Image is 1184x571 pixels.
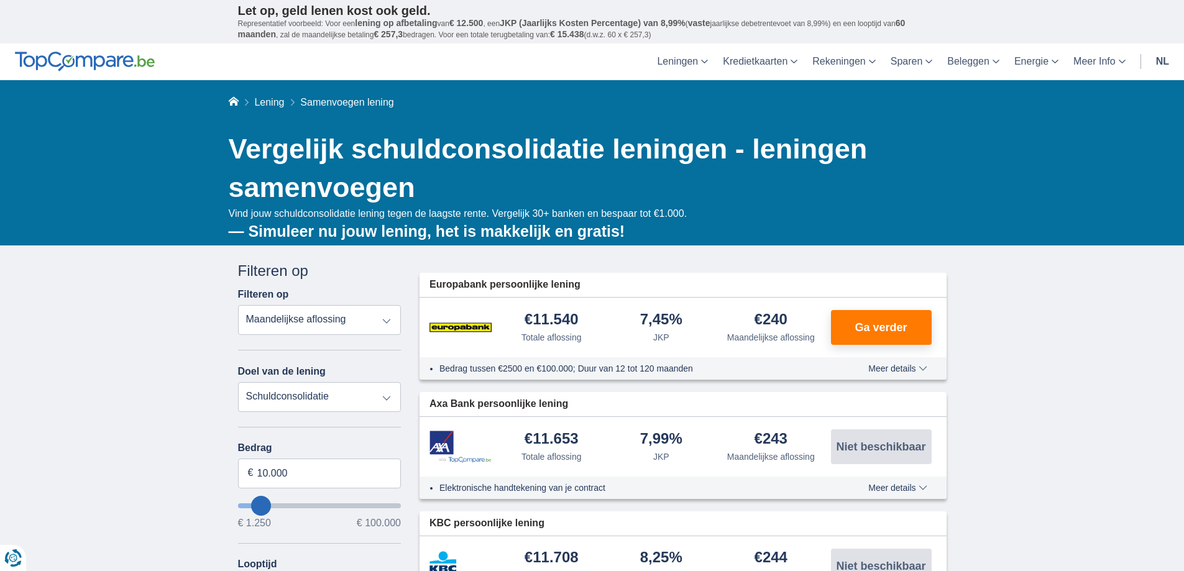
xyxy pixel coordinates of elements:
[248,466,254,480] span: €
[868,364,927,373] span: Meer details
[649,43,715,80] a: Leningen
[238,518,271,528] span: € 1.250
[727,450,815,463] div: Maandelijkse aflossing
[525,312,579,329] div: €11.540
[521,450,582,463] div: Totale aflossing
[300,97,393,107] span: Samenvoegen lening
[238,503,402,508] input: wantToBorrow
[449,18,484,28] span: € 12.500
[640,431,682,448] div: 7,99%
[653,331,669,344] div: JKP
[429,312,492,343] img: product.pl.alt Europabank
[238,18,947,40] p: Representatief voorbeeld: Voor een van , een ( jaarlijkse debetrentevoet van 8,99%) en een loopti...
[727,331,815,344] div: Maandelijkse aflossing
[500,18,686,28] span: JKP (Jaarlijks Kosten Percentage) van 8,99%
[550,29,584,39] span: € 15.438
[429,397,568,411] span: Axa Bank persoonlijke lening
[859,363,936,373] button: Meer details
[238,289,289,300] label: Filteren op
[521,331,582,344] div: Totale aflossing
[715,43,805,80] a: Kredietkaarten
[940,43,1007,80] a: Beleggen
[525,550,579,567] div: €11.708
[238,3,947,18] p: Let op, geld lenen kost ook geld.
[229,222,625,240] b: — Simuleer nu jouw lening, het is makkelijk en gratis!
[1007,43,1066,80] a: Energie
[254,97,284,107] a: Lening
[439,482,823,494] li: Elektronische handtekening van je contract
[640,550,682,567] div: 8,25%
[238,366,326,377] label: Doel van de lening
[859,483,936,493] button: Meer details
[238,260,402,281] div: Filteren op
[640,312,682,329] div: 7,45%
[238,559,277,570] label: Looptijd
[429,431,492,464] img: product.pl.alt Axa Bank
[883,43,940,80] a: Sparen
[831,310,932,345] button: Ga verder
[238,18,906,39] span: 60 maanden
[755,312,787,329] div: €240
[374,29,403,39] span: € 257,3
[429,278,581,292] span: Europabank persoonlijke lening
[355,18,437,28] span: lening op afbetaling
[229,97,239,107] a: Home
[229,130,947,207] h1: Vergelijk schuldconsolidatie leningen - leningen samenvoegen
[755,550,787,567] div: €244
[439,362,823,375] li: Bedrag tussen €2500 en €100.000; Duur van 12 tot 120 maanden
[805,43,883,80] a: Rekeningen
[1066,43,1133,80] a: Meer Info
[836,441,925,452] span: Niet beschikbaar
[357,518,401,528] span: € 100.000
[868,483,927,492] span: Meer details
[688,18,710,28] span: vaste
[229,207,947,242] div: Vind jouw schuldconsolidatie lening tegen de laagste rente. Vergelijk 30+ banken en bespaar tot €...
[855,322,907,333] span: Ga verder
[429,516,544,531] span: KBC persoonlijke lening
[831,429,932,464] button: Niet beschikbaar
[238,442,402,454] label: Bedrag
[1149,43,1177,80] a: nl
[653,450,669,463] div: JKP
[15,52,155,71] img: TopCompare
[755,431,787,448] div: €243
[525,431,579,448] div: €11.653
